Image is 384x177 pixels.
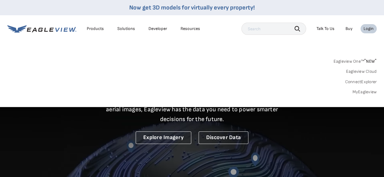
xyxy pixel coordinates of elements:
a: Now get 3D models for virtually every property! [129,4,255,11]
p: A new era starts here. Built on more than 3.5 billion high-resolution aerial images, Eagleview ha... [99,95,286,124]
a: Explore Imagery [136,131,191,144]
div: Solutions [117,26,135,31]
div: Resources [181,26,200,31]
div: Talk To Us [316,26,335,31]
a: Developer [148,26,167,31]
a: Eagleview One™*NEW* [333,57,377,64]
a: Eagleview Cloud [346,69,377,74]
div: Login [364,26,374,31]
div: Products [87,26,104,31]
input: Search [241,23,306,35]
a: Buy [346,26,353,31]
a: MyEagleview [352,89,377,95]
a: ConnectExplorer [345,79,377,85]
a: Discover Data [199,131,248,144]
span: NEW [364,59,377,64]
